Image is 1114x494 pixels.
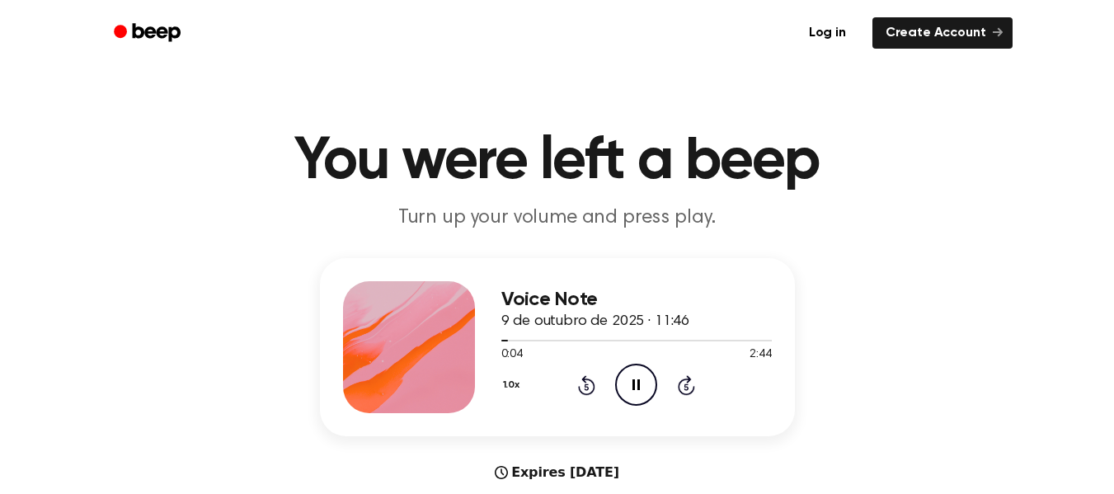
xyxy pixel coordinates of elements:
[495,463,619,482] div: Expires [DATE]
[135,132,980,191] h1: You were left a beep
[750,346,771,364] span: 2:44
[102,17,195,49] a: Beep
[501,314,690,329] span: 9 de outubro de 2025 · 11:46
[501,346,523,364] span: 0:04
[501,289,772,311] h3: Voice Note
[872,17,1013,49] a: Create Account
[501,371,526,399] button: 1.0x
[792,14,863,52] a: Log in
[241,205,874,232] p: Turn up your volume and press play.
